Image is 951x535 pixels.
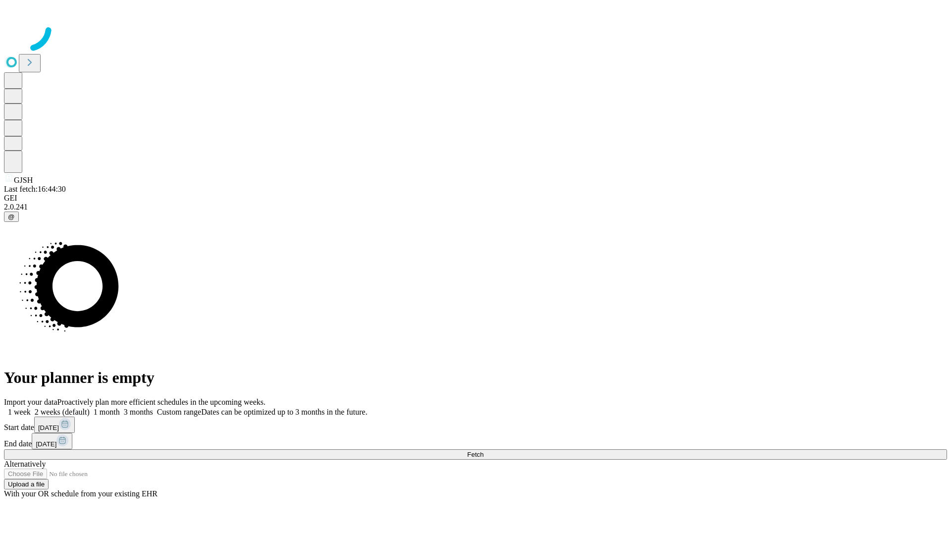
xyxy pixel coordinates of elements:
[201,408,367,416] span: Dates can be optimized up to 3 months in the future.
[38,424,59,431] span: [DATE]
[467,451,483,458] span: Fetch
[4,433,947,449] div: End date
[4,398,57,406] span: Import your data
[4,449,947,460] button: Fetch
[4,489,158,498] span: With your OR schedule from your existing EHR
[124,408,153,416] span: 3 months
[4,417,947,433] div: Start date
[4,479,49,489] button: Upload a file
[4,369,947,387] h1: Your planner is empty
[57,398,265,406] span: Proactively plan more efficient schedules in the upcoming weeks.
[36,440,56,448] span: [DATE]
[94,408,120,416] span: 1 month
[8,213,15,220] span: @
[34,417,75,433] button: [DATE]
[4,185,66,193] span: Last fetch: 16:44:30
[4,212,19,222] button: @
[4,460,46,468] span: Alternatively
[4,203,947,212] div: 2.0.241
[14,176,33,184] span: GJSH
[4,194,947,203] div: GEI
[157,408,201,416] span: Custom range
[35,408,90,416] span: 2 weeks (default)
[8,408,31,416] span: 1 week
[32,433,72,449] button: [DATE]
